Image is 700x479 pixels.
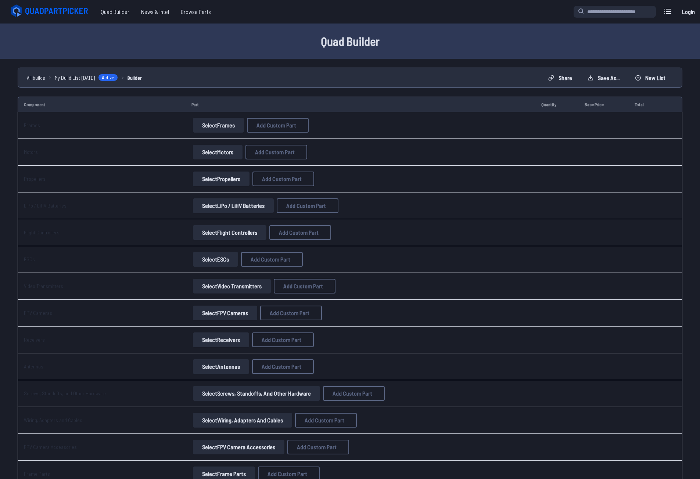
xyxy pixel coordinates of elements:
a: SelectMotors [191,145,244,159]
a: Screws, Standoffs, and Other Hardware [24,390,106,396]
td: Component [18,97,186,112]
button: Add Custom Part [245,145,307,159]
button: SelectFrames [193,118,244,133]
button: Add Custom Part [295,413,357,428]
a: Login [679,4,697,19]
a: Propellers [24,176,46,182]
button: Share [542,72,578,84]
button: SelectFPV Camera Accessories [193,440,284,454]
a: LiPo / LiHV Batteries [24,202,67,209]
a: SelectLiPo / LiHV Batteries [191,198,275,213]
a: My Build List [DATE]Active [55,74,118,82]
td: Total [629,97,663,112]
button: Add Custom Part [241,252,303,267]
span: Add Custom Part [286,203,326,209]
button: Add Custom Part [252,359,314,374]
h1: Quad Builder [115,32,585,50]
a: SelectFPV Cameras [191,306,259,320]
a: Video Transmitters [24,283,63,289]
a: Antennas [24,363,43,370]
span: Add Custom Part [297,444,337,450]
button: Add Custom Part [287,440,349,454]
button: SelectReceivers [193,332,249,347]
button: Save as... [581,72,626,84]
a: Browse Parts [175,4,217,19]
a: Quad Builder [95,4,135,19]
button: SelectPropellers [193,172,250,186]
a: Wiring, Adapters and Cables [24,417,82,423]
a: Flight Controllers [24,229,60,235]
button: SelectVideo Transmitters [193,279,271,293]
a: SelectPropellers [191,172,251,186]
button: Add Custom Part [277,198,338,213]
button: SelectFPV Cameras [193,306,257,320]
button: SelectWiring, Adapters and Cables [193,413,292,428]
button: SelectAntennas [193,359,249,374]
button: Add Custom Part [260,306,322,320]
a: ESCs [24,256,35,262]
a: Builder [128,74,142,82]
a: Motors [24,149,38,155]
span: Add Custom Part [279,230,319,235]
span: Add Custom Part [262,364,301,370]
span: Active [98,74,118,81]
span: Add Custom Part [270,310,309,316]
button: Add Custom Part [323,386,385,401]
span: Add Custom Part [256,122,296,128]
span: Add Custom Part [255,149,295,155]
a: SelectVideo Transmitters [191,279,272,293]
button: Add Custom Part [247,118,309,133]
td: Part [186,97,535,112]
span: Add Custom Part [305,417,344,423]
button: Add Custom Part [269,225,331,240]
a: SelectFrames [191,118,245,133]
a: Frames [24,122,40,128]
td: Quantity [535,97,579,112]
a: FPV Cameras [24,310,52,316]
a: News & Intel [135,4,175,19]
a: SelectFlight Controllers [191,225,268,240]
span: Add Custom Part [262,176,302,182]
a: All builds [27,74,45,82]
button: SelectFlight Controllers [193,225,266,240]
a: SelectWiring, Adapters and Cables [191,413,294,428]
a: Receivers [24,336,45,343]
button: SelectLiPo / LiHV Batteries [193,198,274,213]
span: Add Custom Part [268,471,307,477]
button: SelectESCs [193,252,238,267]
a: SelectScrews, Standoffs, and Other Hardware [191,386,322,401]
a: Frame Parts [24,471,50,477]
a: SelectAntennas [191,359,251,374]
td: Base Price [579,97,629,112]
a: SelectFPV Camera Accessories [191,440,286,454]
span: Add Custom Part [283,283,323,289]
button: Add Custom Part [274,279,335,293]
button: Add Custom Part [252,332,314,347]
a: SelectESCs [191,252,240,267]
button: SelectMotors [193,145,243,159]
span: Add Custom Part [251,256,290,262]
a: FPV Camera Accessories [24,444,77,450]
span: Add Custom Part [333,390,372,396]
button: New List [629,72,672,84]
span: My Build List [DATE] [55,74,95,82]
button: Add Custom Part [252,172,314,186]
button: SelectScrews, Standoffs, and Other Hardware [193,386,320,401]
span: Add Custom Part [262,337,301,343]
a: SelectReceivers [191,332,251,347]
